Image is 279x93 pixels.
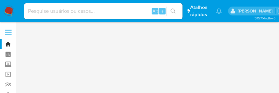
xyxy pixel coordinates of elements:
[161,8,163,14] span: s
[153,8,158,14] span: Alt
[216,8,222,14] a: Notificações
[191,4,210,18] span: Atalhos rápidos
[24,7,183,15] input: Pesquise usuários ou casos...
[238,8,275,14] p: igor.silva@mercadolivre.com
[166,7,180,16] button: search-icon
